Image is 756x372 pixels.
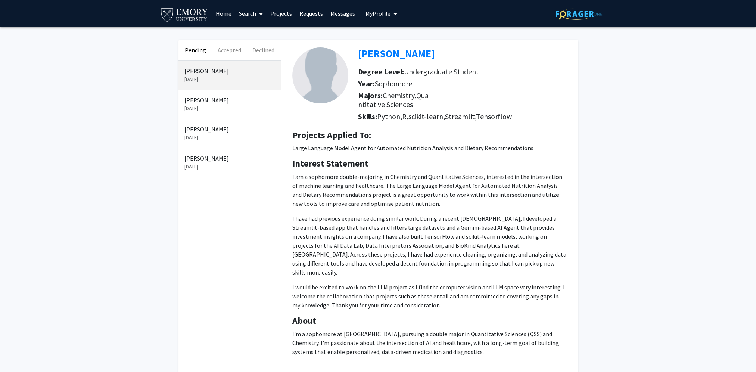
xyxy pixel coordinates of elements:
[184,105,275,112] p: [DATE]
[292,329,567,356] p: I'm a sophomore at [GEOGRAPHIC_DATA], pursuing a double major in Quantitative Sciences (QSS) and ...
[556,8,602,20] img: ForagerOne Logo
[383,91,416,100] span: Chemistry,
[358,79,375,88] b: Year:
[246,40,280,60] button: Declined
[184,163,275,171] p: [DATE]
[296,0,327,27] a: Requests
[476,112,512,121] span: Tensorflow
[184,66,275,75] p: [PERSON_NAME]
[402,112,408,121] span: R,
[292,214,567,277] p: I have had previous experience doing similar work. During a recent [DEMOGRAPHIC_DATA], I develope...
[358,91,429,109] span: Quantitative Sciences
[292,172,567,208] p: I am a sophomore double-majoring in Chemistry and Quantitative Sciences, interested in the inters...
[292,143,567,152] p: Large Language Model Agent for Automated Nutrition Analysis and Dietary Recommendations
[292,283,567,310] p: I would be excited to work on the LLM project as I find the computer vision and LLM space very in...
[267,0,296,27] a: Projects
[292,47,348,103] img: Profile Picture
[445,112,476,121] span: Streamlit,
[365,10,391,17] span: My Profile
[358,47,435,60] a: Opens in a new tab
[358,47,435,60] b: [PERSON_NAME]
[178,40,212,60] button: Pending
[358,91,383,100] b: Majors:
[292,315,316,326] b: About
[404,67,479,76] span: Undergraduate Student
[184,154,275,163] p: [PERSON_NAME]
[6,338,32,366] iframe: Chat
[212,0,235,27] a: Home
[292,158,368,169] b: Interest Statement
[375,79,412,88] span: Sophomore
[235,0,267,27] a: Search
[408,112,445,121] span: scikit-learn,
[358,112,377,121] b: Skills:
[184,125,275,134] p: [PERSON_NAME]
[184,134,275,142] p: [DATE]
[184,96,275,105] p: [PERSON_NAME]
[377,112,402,121] span: Python,
[358,67,404,76] b: Degree Level:
[292,129,371,141] b: Projects Applied To:
[184,75,275,83] p: [DATE]
[212,40,246,60] button: Accepted
[160,6,209,23] img: Emory University Logo
[327,0,359,27] a: Messages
